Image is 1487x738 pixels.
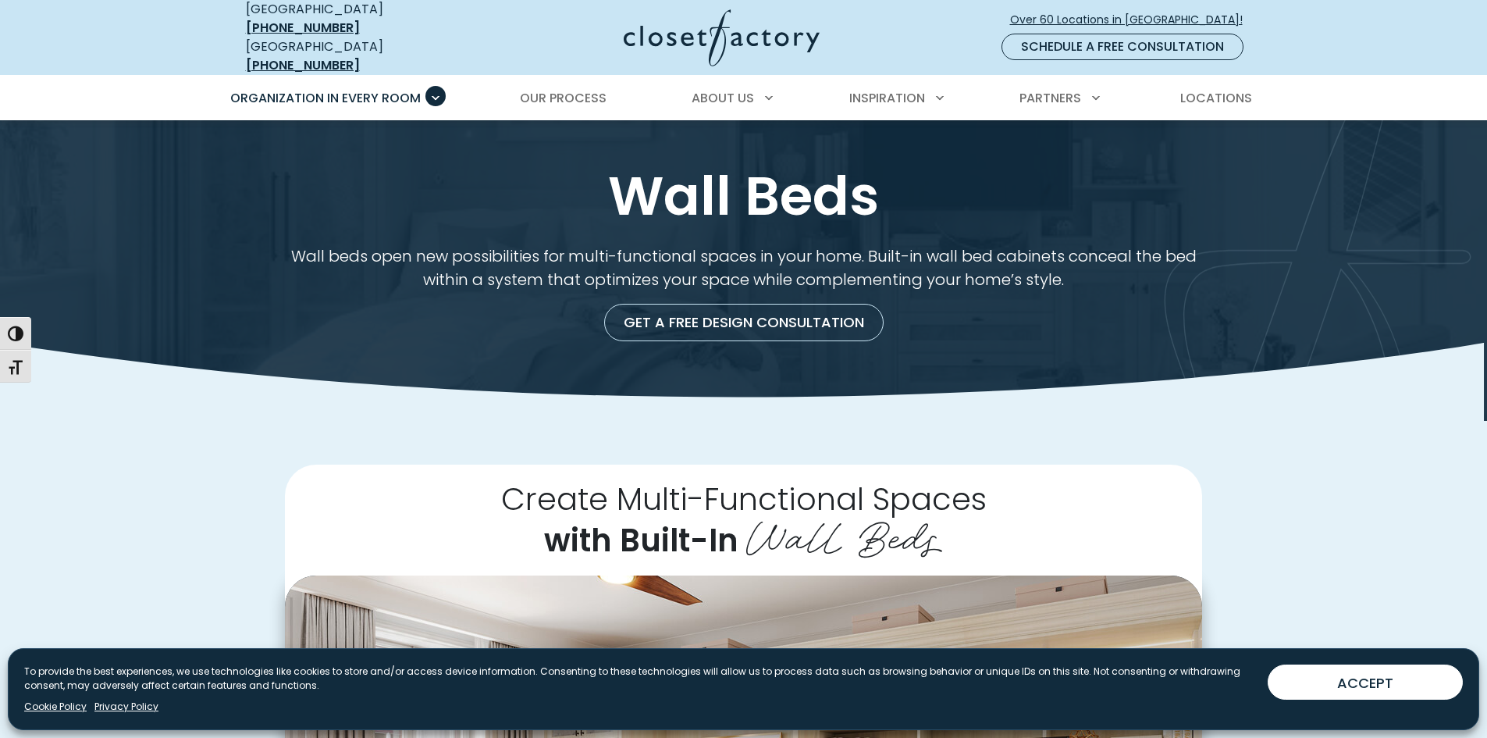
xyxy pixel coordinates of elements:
a: Cookie Policy [24,700,87,714]
nav: Primary Menu [219,77,1268,120]
a: Get a Free Design Consultation [604,304,884,341]
span: About Us [692,89,754,107]
a: Schedule a Free Consultation [1001,34,1243,60]
span: with Built-In [544,519,738,562]
p: Wall beds open new possibilities for multi-functional spaces in your home. Built-in wall bed cabi... [285,244,1202,291]
span: Wall Beds [746,502,943,565]
div: [GEOGRAPHIC_DATA] [246,37,472,75]
a: Privacy Policy [94,700,158,714]
p: To provide the best experiences, we use technologies like cookies to store and/or access device i... [24,665,1255,693]
a: [PHONE_NUMBER] [246,19,360,37]
span: Organization in Every Room [230,89,421,107]
span: Our Process [520,89,607,107]
span: Partners [1019,89,1081,107]
a: [PHONE_NUMBER] [246,56,360,74]
a: Over 60 Locations in [GEOGRAPHIC_DATA]! [1009,6,1256,34]
span: Over 60 Locations in [GEOGRAPHIC_DATA]! [1010,12,1255,28]
span: Inspiration [849,89,925,107]
span: Locations [1180,89,1252,107]
button: ACCEPT [1268,665,1463,700]
span: Create Multi-Functional Spaces [501,477,987,521]
img: Closet Factory Logo [624,9,820,66]
h1: Wall Beds [243,166,1245,226]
